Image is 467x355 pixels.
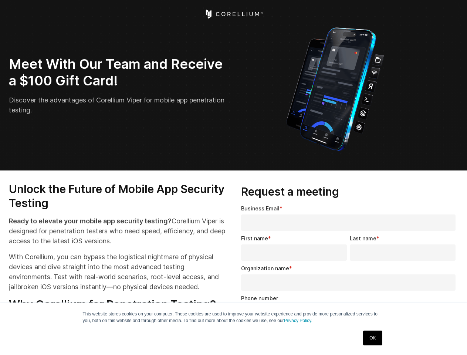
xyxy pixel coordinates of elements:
[9,56,229,89] h2: Meet With Our Team and Receive a $100 Gift Card!
[204,10,263,18] a: Corellium Home
[83,311,385,324] p: This website stores cookies on your computer. These cookies are used to improve your website expe...
[9,252,226,292] p: With Corellium, you can bypass the logistical nightmare of physical devices and dive straight int...
[241,235,268,241] span: First name
[241,185,458,199] h3: Request a meeting
[280,24,391,153] img: Corellium_VIPER_Hero_1_1x
[363,331,382,345] a: OK
[284,318,312,323] a: Privacy Policy.
[9,96,224,114] span: Discover the advantages of Corellium Viper for mobile app penetration testing.
[241,265,289,271] span: Organization name
[350,235,376,241] span: Last name
[9,182,226,210] h3: Unlock the Future of Mobile App Security Testing
[241,205,280,212] span: Business Email
[241,295,278,301] span: Phone number
[9,216,226,246] p: Corellium Viper is designed for penetration testers who need speed, efficiency, and deep access t...
[9,298,226,312] h3: Why Corellium for Penetration Testing?
[9,217,172,225] strong: Ready to elevate your mobile app security testing?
